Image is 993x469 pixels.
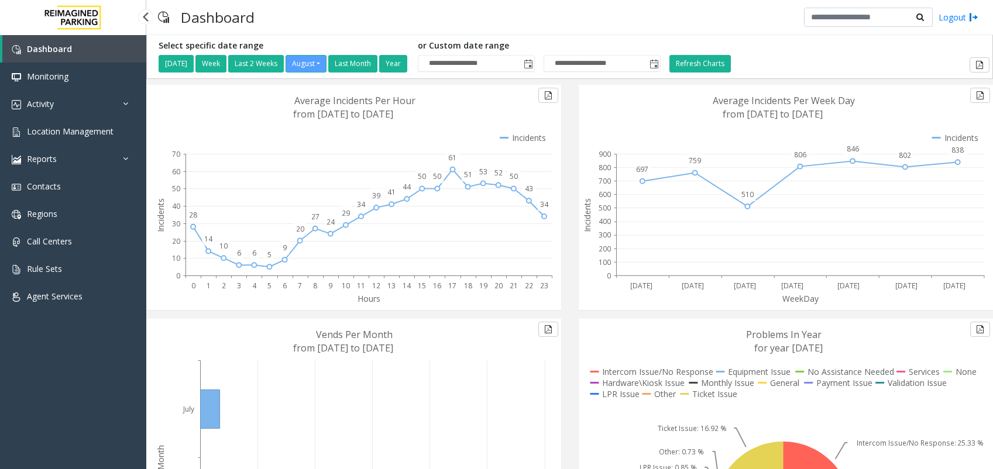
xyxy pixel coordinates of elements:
text: 52 [494,168,503,178]
text: 9 [283,243,287,253]
text: 300 [599,230,611,240]
text: 14 [204,234,213,244]
text: 4 [252,281,257,291]
img: 'icon' [12,292,21,302]
text: Other: 0.73 % [659,447,704,457]
button: Export to pdf [538,88,558,103]
a: Logout [939,11,978,23]
text: 500 [599,203,611,213]
img: 'icon' [12,265,21,274]
button: August [286,55,327,73]
text: [DATE] [781,281,803,291]
text: [DATE] [895,281,918,291]
text: 27 [311,212,319,222]
button: Year [379,55,407,73]
text: 802 [899,150,911,160]
text: 20 [296,224,304,234]
span: Reports [27,153,57,164]
img: 'icon' [12,155,21,164]
text: 39 [372,191,380,201]
text: 2 [222,281,226,291]
text: 6 [237,248,241,258]
text: 70 [172,149,180,159]
text: 50 [172,184,180,194]
text: [DATE] [734,281,756,291]
text: 600 [599,189,611,199]
text: 20 [494,281,503,291]
text: 60 [172,167,180,177]
text: 700 [599,176,611,186]
text: 40 [172,201,180,211]
text: for year [DATE] [754,342,823,354]
text: 900 [599,149,611,159]
a: Dashboard [2,35,146,63]
span: Monitoring [27,71,68,82]
text: 0 [607,271,611,281]
text: 34 [357,199,366,209]
span: Dashboard [27,43,72,54]
text: 0 [176,271,180,281]
text: 800 [599,163,611,173]
text: 10 [219,241,228,251]
h3: Dashboard [175,3,260,32]
img: 'icon' [12,210,21,219]
img: 'icon' [12,127,21,137]
text: 17 [448,281,456,291]
text: 51 [464,170,472,180]
img: logout [969,11,978,23]
span: Contacts [27,181,61,192]
text: Ticket Issue: 16.92 % [657,423,726,433]
text: 806 [794,150,806,160]
img: 'icon' [12,100,21,109]
text: 5 [267,281,272,291]
span: Activity [27,98,54,109]
text: Incidents [155,198,166,232]
button: Last 2 Weeks [228,55,284,73]
text: 200 [599,244,611,254]
span: Toggle popup [521,56,534,72]
h5: Select specific date range [159,41,409,51]
text: 510 [741,189,754,199]
button: Export to pdf [970,88,990,103]
text: 9 [328,281,332,291]
button: Refresh Charts [669,55,731,73]
text: 29 [342,208,350,218]
img: 'icon' [12,237,21,247]
img: 'icon' [12,182,21,192]
text: [DATE] [943,281,965,291]
text: 697 [636,164,648,174]
img: pageIcon [158,3,169,32]
text: 19 [479,281,487,291]
text: 30 [172,219,180,229]
text: WeekDay [782,293,819,304]
text: 3 [237,281,241,291]
text: Vends Per Month [316,328,393,341]
text: 1 [207,281,211,291]
text: 0 [191,281,195,291]
text: Incidents [582,198,593,232]
text: 10 [172,253,180,263]
text: [DATE] [630,281,652,291]
text: 8 [313,281,317,291]
button: Last Month [328,55,377,73]
text: [DATE] [837,281,860,291]
text: 43 [525,184,533,194]
span: Toggle popup [647,56,660,72]
text: from [DATE] to [DATE] [293,342,393,354]
text: 50 [433,171,441,181]
h5: or Custom date range [418,41,661,51]
text: [DATE] [682,281,704,291]
text: 759 [689,156,701,166]
span: Location Management [27,126,114,137]
text: 34 [540,199,549,209]
text: 100 [599,257,611,267]
text: 22 [525,281,533,291]
span: Call Centers [27,236,72,247]
text: 400 [599,217,611,227]
text: Hours [358,293,380,304]
button: [DATE] [159,55,194,73]
text: 16 [433,281,441,291]
text: 53 [479,167,487,177]
text: 12 [372,281,380,291]
text: 13 [387,281,396,291]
